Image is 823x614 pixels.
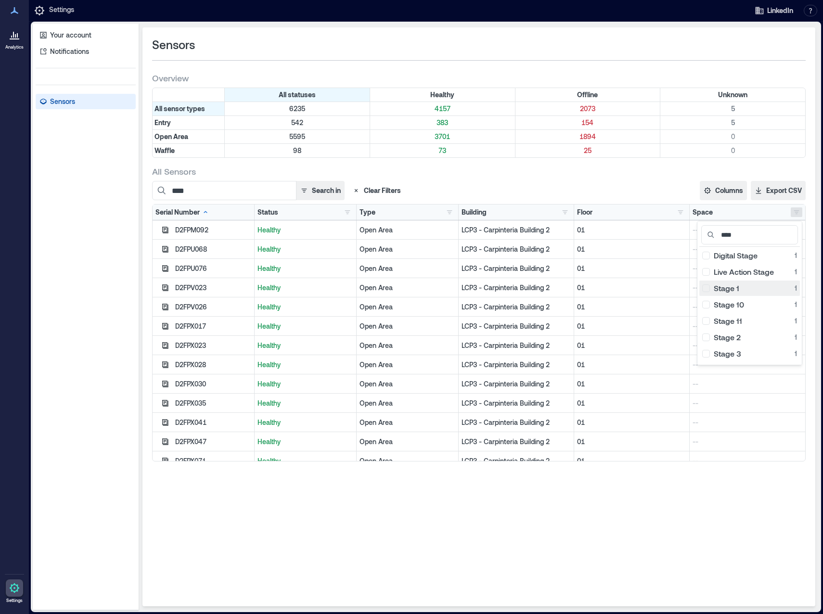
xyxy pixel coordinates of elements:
[662,104,803,114] p: 5
[693,225,802,235] p: --
[227,118,368,128] p: 542
[50,47,89,56] p: Notifications
[6,598,23,603] p: Settings
[370,144,515,157] div: Filter by Type: Waffle & Status: Healthy
[175,379,251,389] div: D2FPX030
[517,146,658,155] p: 25
[462,283,571,293] p: LCP3 - Carpinteria Building 2
[517,104,658,114] p: 2073
[693,207,713,217] div: Space
[462,418,571,427] p: LCP3 - Carpinteria Building 2
[660,116,805,129] div: Filter by Type: Entry & Status: Unknown
[152,166,196,177] span: All Sensors
[751,181,806,200] button: Export CSV
[360,341,455,350] div: Open Area
[752,3,796,18] button: LinkedIn
[360,244,455,254] div: Open Area
[372,132,513,141] p: 3701
[152,72,189,84] span: Overview
[462,398,571,408] p: LCP3 - Carpinteria Building 2
[153,102,225,115] div: All sensor types
[462,437,571,447] p: LCP3 - Carpinteria Building 2
[462,321,571,331] p: LCP3 - Carpinteria Building 2
[515,144,661,157] div: Filter by Type: Waffle & Status: Offline
[462,264,571,273] p: LCP3 - Carpinteria Building 2
[577,398,686,408] p: 01
[360,398,455,408] div: Open Area
[2,23,26,53] a: Analytics
[577,302,686,312] p: 01
[462,244,571,254] p: LCP3 - Carpinteria Building 2
[152,37,195,52] span: Sensors
[50,97,75,106] p: Sensors
[370,88,515,102] div: Filter by Status: Healthy
[153,116,225,129] div: Filter by Type: Entry
[662,132,803,141] p: 0
[577,244,686,254] p: 01
[227,146,368,155] p: 98
[175,418,251,427] div: D2FPX041
[175,456,251,466] div: D2FPX071
[257,225,353,235] p: Healthy
[360,418,455,427] div: Open Area
[257,456,353,466] p: Healthy
[662,118,803,128] p: 5
[360,207,375,217] div: Type
[462,225,571,235] p: LCP3 - Carpinteria Building 2
[693,244,802,254] p: --
[153,130,225,143] div: Filter by Type: Open Area
[227,132,368,141] p: 5595
[693,437,802,447] p: --
[662,146,803,155] p: 0
[577,225,686,235] p: 01
[175,360,251,370] div: D2FPX028
[360,283,455,293] div: Open Area
[700,181,747,200] button: Columns
[370,116,515,129] div: Filter by Type: Entry & Status: Healthy
[462,360,571,370] p: LCP3 - Carpinteria Building 2
[257,418,353,427] p: Healthy
[36,44,136,59] a: Notifications
[515,88,661,102] div: Filter by Status: Offline
[257,321,353,331] p: Healthy
[515,130,661,143] div: Filter by Type: Open Area & Status: Offline
[767,6,793,15] span: LinkedIn
[372,118,513,128] p: 383
[693,398,802,408] p: --
[175,437,251,447] div: D2FPX047
[577,321,686,331] p: 01
[515,116,661,129] div: Filter by Type: Entry & Status: Offline
[360,437,455,447] div: Open Area
[577,207,592,217] div: Floor
[360,456,455,466] div: Open Area
[462,456,571,466] p: LCP3 - Carpinteria Building 2
[693,341,802,350] p: --
[155,207,209,217] div: Serial Number
[693,283,802,293] p: --
[175,283,251,293] div: D2FPV023
[693,302,802,312] p: --
[660,144,805,157] div: Filter by Type: Waffle & Status: Unknown (0 sensors)
[257,341,353,350] p: Healthy
[577,360,686,370] p: 01
[577,379,686,389] p: 01
[360,225,455,235] div: Open Area
[257,264,353,273] p: Healthy
[360,360,455,370] div: Open Area
[577,283,686,293] p: 01
[372,146,513,155] p: 73
[462,207,487,217] div: Building
[517,118,658,128] p: 154
[660,130,805,143] div: Filter by Type: Open Area & Status: Unknown (0 sensors)
[360,302,455,312] div: Open Area
[577,418,686,427] p: 01
[5,44,24,50] p: Analytics
[693,379,802,389] p: --
[257,437,353,447] p: Healthy
[577,264,686,273] p: 01
[49,5,74,16] p: Settings
[462,379,571,389] p: LCP3 - Carpinteria Building 2
[175,398,251,408] div: D2FPX035
[693,360,802,370] p: --
[257,283,353,293] p: Healthy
